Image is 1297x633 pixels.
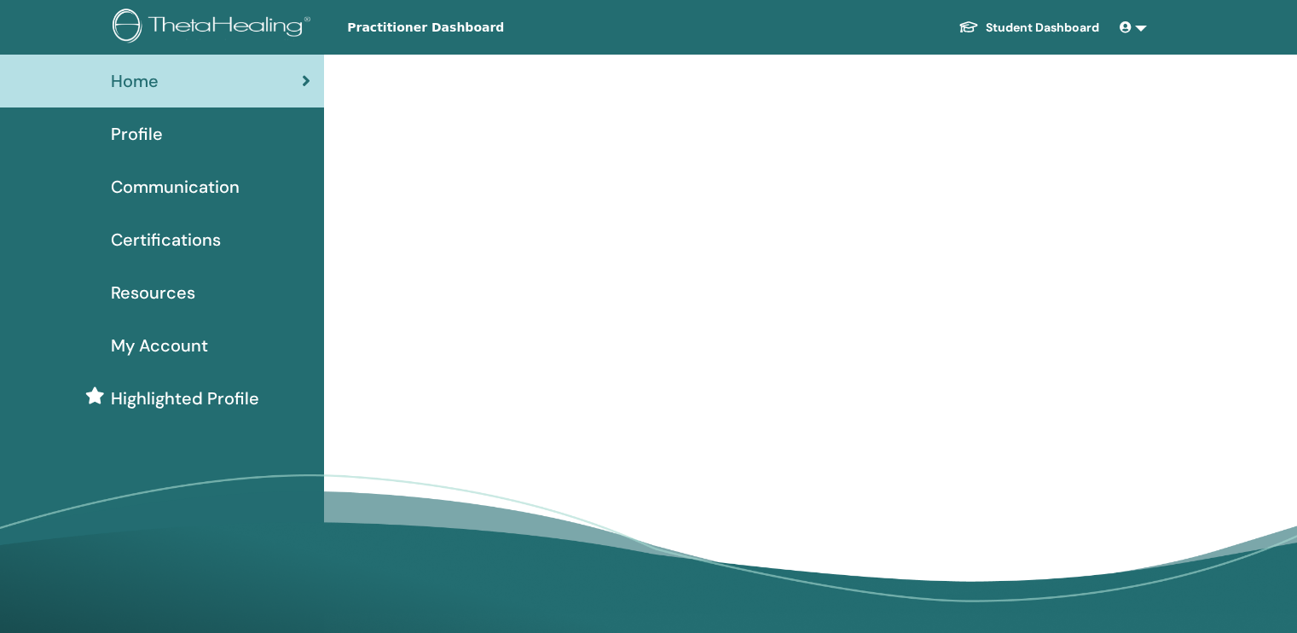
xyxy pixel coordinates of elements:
[111,68,159,94] span: Home
[111,280,195,305] span: Resources
[945,12,1113,44] a: Student Dashboard
[111,227,221,253] span: Certifications
[347,19,603,37] span: Practitioner Dashboard
[111,174,240,200] span: Communication
[958,20,979,34] img: graduation-cap-white.svg
[111,333,208,358] span: My Account
[113,9,316,47] img: logo.png
[111,386,259,411] span: Highlighted Profile
[111,121,163,147] span: Profile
